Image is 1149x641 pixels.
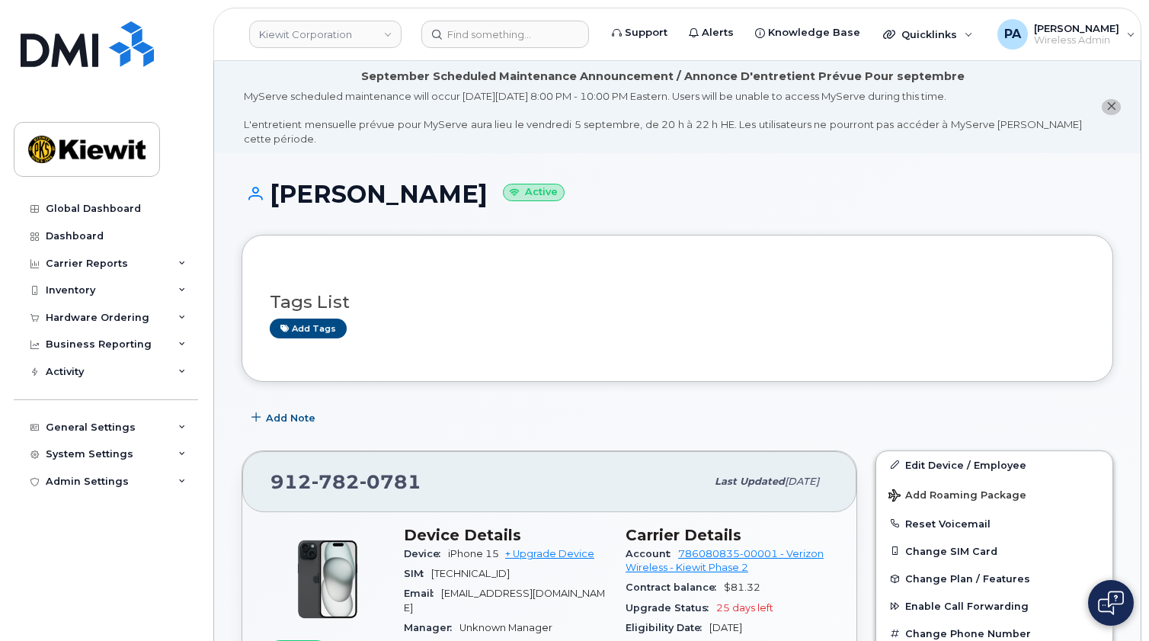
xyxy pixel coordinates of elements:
span: Last updated [715,476,785,487]
button: Add Roaming Package [876,479,1112,510]
span: Account [626,548,678,559]
span: $81.32 [724,582,760,593]
span: Add Note [266,411,315,425]
span: Manager [404,622,459,633]
h3: Carrier Details [626,526,829,544]
span: Upgrade Status [626,602,716,614]
a: Add tags [270,319,347,338]
button: close notification [1102,99,1121,115]
span: 25 days left [716,602,773,614]
span: 912 [270,470,421,493]
span: [DATE] [709,622,742,633]
span: Add Roaming Package [888,489,1026,504]
button: Enable Call Forwarding [876,592,1112,620]
span: [EMAIL_ADDRESS][DOMAIN_NAME] [404,588,605,613]
span: Contract balance [626,582,724,593]
h3: Device Details [404,526,607,544]
button: Add Note [242,405,328,432]
div: September Scheduled Maintenance Announcement / Annonce D'entretient Prévue Pour septembre [361,69,965,85]
span: Device [404,548,448,559]
img: iPhone_15_Black.png [282,534,373,625]
span: SIM [404,568,431,579]
h3: Tags List [270,293,1085,312]
span: Email [404,588,441,599]
span: iPhone 15 [448,548,499,559]
div: MyServe scheduled maintenance will occur [DATE][DATE] 8:00 PM - 10:00 PM Eastern. Users will be u... [244,89,1082,146]
span: Unknown Manager [459,622,552,633]
a: + Upgrade Device [505,548,594,559]
span: Eligibility Date [626,622,709,633]
span: 0781 [360,470,421,493]
button: Reset Voicemail [876,510,1112,537]
span: Enable Call Forwarding [905,601,1029,612]
a: 786080835-00001 - Verizon Wireless - Kiewit Phase 2 [626,548,824,573]
img: Open chat [1098,591,1124,615]
small: Active [503,184,565,201]
span: [DATE] [785,476,819,487]
a: Edit Device / Employee [876,451,1112,479]
h1: [PERSON_NAME] [242,181,1113,207]
span: Change Plan / Features [905,573,1030,585]
button: Change SIM Card [876,537,1112,565]
span: [TECHNICAL_ID] [431,568,510,579]
span: 782 [312,470,360,493]
button: Change Plan / Features [876,565,1112,592]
